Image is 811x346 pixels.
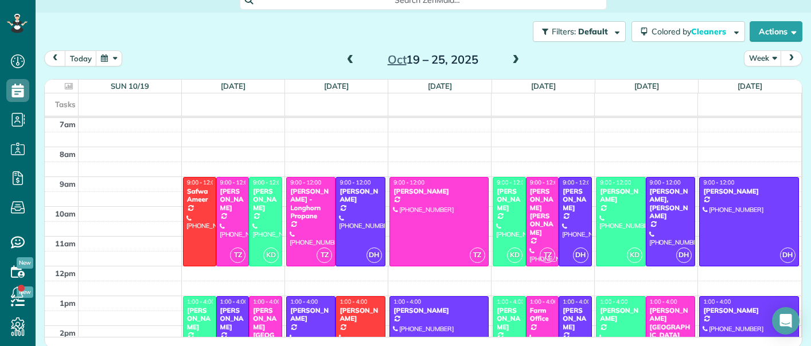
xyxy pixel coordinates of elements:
[60,179,76,188] span: 9am
[599,187,642,204] div: [PERSON_NAME]
[340,298,367,305] span: 1:00 - 4:00
[533,21,626,42] button: Filters: Default
[428,81,453,91] a: [DATE]
[60,120,76,129] span: 7am
[340,179,371,186] span: 9:00 - 12:00
[563,179,594,186] span: 9:00 - 12:00
[631,21,745,42] button: Colored byCleaners
[253,179,284,186] span: 9:00 - 12:00
[562,187,588,212] div: [PERSON_NAME]
[703,187,795,195] div: [PERSON_NAME]
[600,298,627,305] span: 1:00 - 4:00
[290,306,332,323] div: [PERSON_NAME]
[220,298,248,305] span: 1:00 - 4:00
[44,50,66,66] button: prev
[290,187,332,221] div: [PERSON_NAME] - Longhorn Propane
[470,247,485,263] span: TZ
[649,187,692,221] div: [PERSON_NAME], [PERSON_NAME]
[563,298,590,305] span: 1:00 - 4:00
[220,306,246,331] div: [PERSON_NAME]
[263,247,279,263] span: KD
[497,179,528,186] span: 9:00 - 12:00
[324,81,349,91] a: [DATE]
[290,179,321,186] span: 9:00 - 12:00
[55,100,76,109] span: Tasks
[573,247,588,263] span: DH
[750,21,802,42] button: Actions
[317,247,332,263] span: TZ
[361,53,505,66] h2: 19 – 25, 2025
[530,179,561,186] span: 9:00 - 12:00
[650,298,677,305] span: 1:00 - 4:00
[530,298,557,305] span: 1:00 - 4:00
[60,328,76,337] span: 2pm
[221,81,245,91] a: [DATE]
[60,298,76,308] span: 1pm
[339,187,381,204] div: [PERSON_NAME]
[220,179,251,186] span: 9:00 - 12:00
[780,247,796,263] span: DH
[393,306,485,314] div: [PERSON_NAME]
[507,247,523,263] span: KD
[55,209,76,218] span: 10am
[691,26,728,37] span: Cleaners
[65,50,97,66] button: today
[527,21,626,42] a: Filters: Default
[60,150,76,159] span: 8am
[703,306,795,314] div: [PERSON_NAME]
[17,257,33,269] span: New
[600,179,631,186] span: 9:00 - 12:00
[393,179,424,186] span: 9:00 - 12:00
[186,306,213,331] div: [PERSON_NAME]
[253,298,280,305] span: 1:00 - 4:00
[652,26,730,37] span: Colored by
[252,187,279,212] div: [PERSON_NAME]
[738,81,762,91] a: [DATE]
[393,187,485,195] div: [PERSON_NAME]
[366,247,382,263] span: DH
[497,298,524,305] span: 1:00 - 4:00
[634,81,659,91] a: [DATE]
[540,247,555,263] span: TZ
[529,187,556,237] div: [PERSON_NAME] [PERSON_NAME]
[230,247,245,263] span: TZ
[187,179,218,186] span: 9:00 - 12:00
[703,298,731,305] span: 1:00 - 4:00
[529,306,556,323] div: Farm Office
[562,306,588,331] div: [PERSON_NAME]
[703,179,734,186] span: 9:00 - 12:00
[393,298,421,305] span: 1:00 - 4:00
[649,306,692,340] div: [PERSON_NAME][GEOGRAPHIC_DATA]
[578,26,609,37] span: Default
[744,50,782,66] button: Week
[290,298,318,305] span: 1:00 - 4:00
[55,269,76,278] span: 12pm
[650,179,681,186] span: 9:00 - 12:00
[55,239,76,248] span: 11am
[220,187,246,212] div: [PERSON_NAME]
[388,52,407,66] span: Oct
[111,81,149,91] a: Sun 10/19
[552,26,576,37] span: Filters:
[676,247,692,263] span: DH
[531,81,556,91] a: [DATE]
[599,306,642,323] div: [PERSON_NAME]
[186,187,213,204] div: Safwa Ameer
[772,307,800,335] div: Open Intercom Messenger
[627,247,642,263] span: KD
[496,187,523,212] div: [PERSON_NAME]
[496,306,523,331] div: [PERSON_NAME]
[781,50,802,66] button: next
[339,306,381,323] div: [PERSON_NAME]
[187,298,215,305] span: 1:00 - 4:00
